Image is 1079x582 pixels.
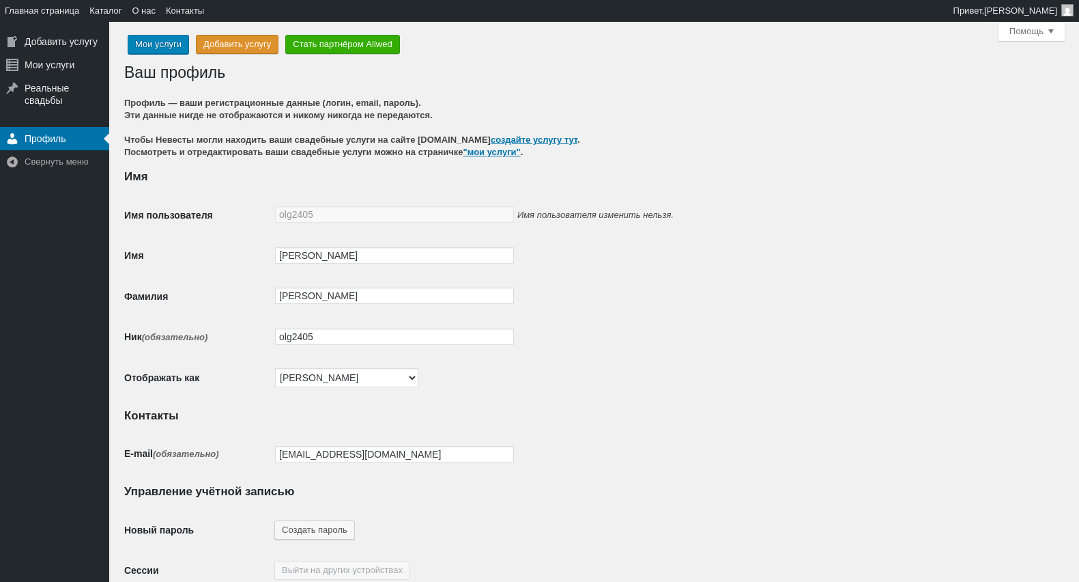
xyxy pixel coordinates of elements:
[285,35,399,54] a: Стать партнёром Allwed
[124,97,1065,122] h4: Профиль — ваши регистрационные данные (логин, email, пароль). Эти данные нигде не отображаются и ...
[274,521,355,540] button: Создать пароль
[153,449,219,459] span: (обязательно)
[517,210,674,220] span: Имя пользователя изменить нельзя.
[124,291,168,302] label: Фамилия
[124,525,194,536] label: Новый пароль
[124,448,219,459] label: E-mail
[124,410,1065,422] h2: Контакты
[124,250,144,261] label: Имя
[128,35,189,54] a: Мои услуги
[274,561,410,580] button: Выйти на других устройствах
[463,147,521,157] a: "мои услуги"
[196,35,278,54] a: Добавить услугу
[984,5,1057,16] span: [PERSON_NAME]
[124,134,1065,158] span: Чтобы Невесты могли находить ваши свадебные услуги на сайте [DOMAIN_NAME] . Посмотреть и отредакт...
[124,57,225,85] h1: Ваш профиль
[124,372,199,383] label: Отображать как
[124,171,1065,183] h2: Имя
[491,135,577,145] a: создайте услугу тут
[142,332,208,342] span: (обязательно)
[124,331,207,342] label: Ник
[998,22,1065,41] button: Помощь
[124,486,1065,498] h2: Управление учётной записью
[124,210,213,221] label: Имя пользователя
